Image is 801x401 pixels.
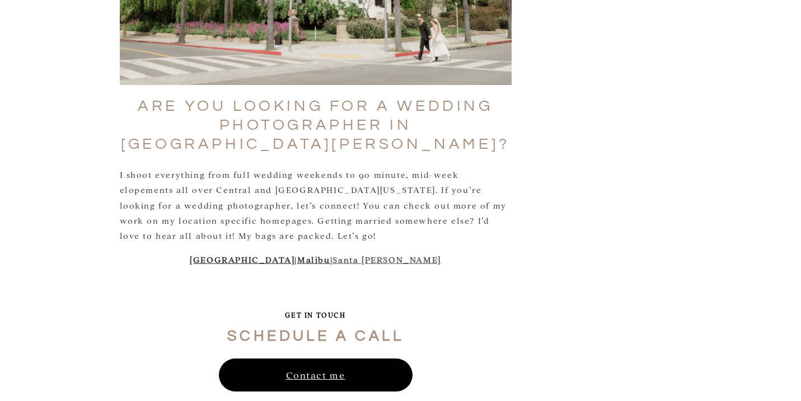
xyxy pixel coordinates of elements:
a: Malibu [297,254,330,265]
h2: Are you looking for a wedding photographer in [GEOGRAPHIC_DATA][PERSON_NAME]? [120,97,512,153]
strong: GET IN TOUCH [285,310,345,319]
strong: Schedule a Call [227,328,404,344]
p: I shoot everything from full wedding weekends to 90 minute, mid-week elopements all over Central ... [120,167,512,243]
a: Santa [PERSON_NAME] [332,254,441,265]
a: [GEOGRAPHIC_DATA] [190,254,294,265]
strong: | | [190,254,441,265]
a: Contact me [219,358,413,391]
